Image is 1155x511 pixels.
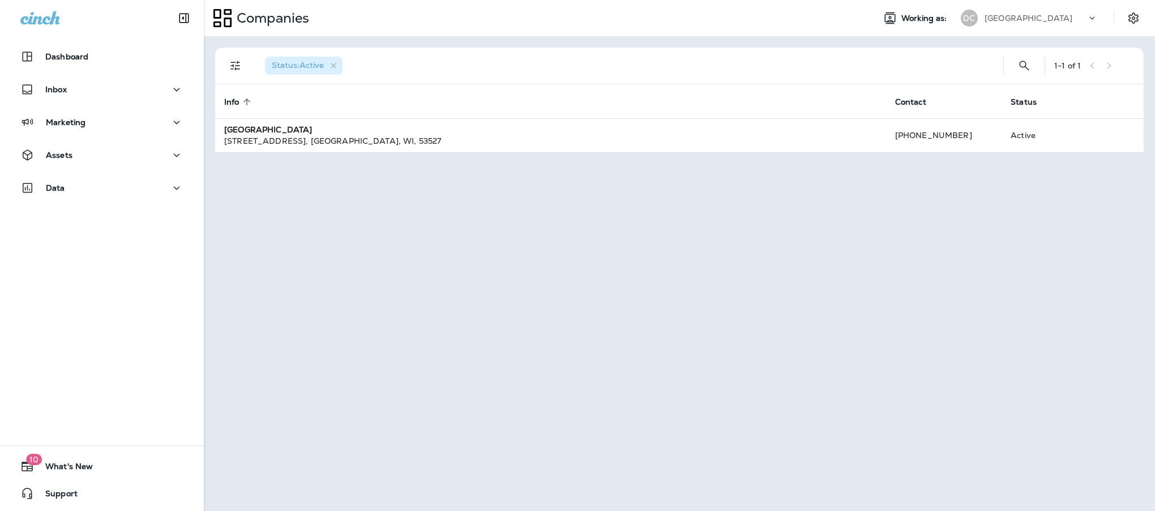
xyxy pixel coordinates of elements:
button: Support [11,482,192,505]
div: 1 - 1 of 1 [1054,61,1081,70]
p: [GEOGRAPHIC_DATA] [985,14,1072,23]
button: Data [11,177,192,199]
p: Inbox [45,85,67,94]
td: Active [1002,118,1076,152]
div: [STREET_ADDRESS] , [GEOGRAPHIC_DATA] , WI , 53527 [224,135,877,147]
span: Status [1011,97,1037,107]
button: Dashboard [11,45,192,68]
span: Info [224,97,254,107]
button: Marketing [11,111,192,134]
button: Collapse Sidebar [168,7,200,29]
span: Contact [895,97,941,107]
span: Status [1011,97,1051,107]
span: Info [224,97,239,107]
span: What's New [34,462,93,475]
button: Filters [224,54,247,77]
p: Data [46,183,65,192]
span: Contact [895,97,926,107]
div: Status:Active [265,57,343,75]
button: Settings [1123,8,1144,28]
p: Marketing [46,118,85,127]
p: Assets [46,151,72,160]
button: 10What's New [11,455,192,478]
strong: [GEOGRAPHIC_DATA] [224,124,312,135]
button: Search Companies [1013,54,1036,77]
button: Assets [11,144,192,166]
span: 10 [26,454,42,465]
td: [PHONE_NUMBER] [886,118,1002,152]
button: Inbox [11,78,192,101]
span: Status : Active [272,60,324,70]
p: Dashboard [45,52,88,61]
span: Support [34,489,78,503]
div: DC [961,10,978,27]
p: Companies [232,10,309,27]
span: Working as: [901,14,949,23]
